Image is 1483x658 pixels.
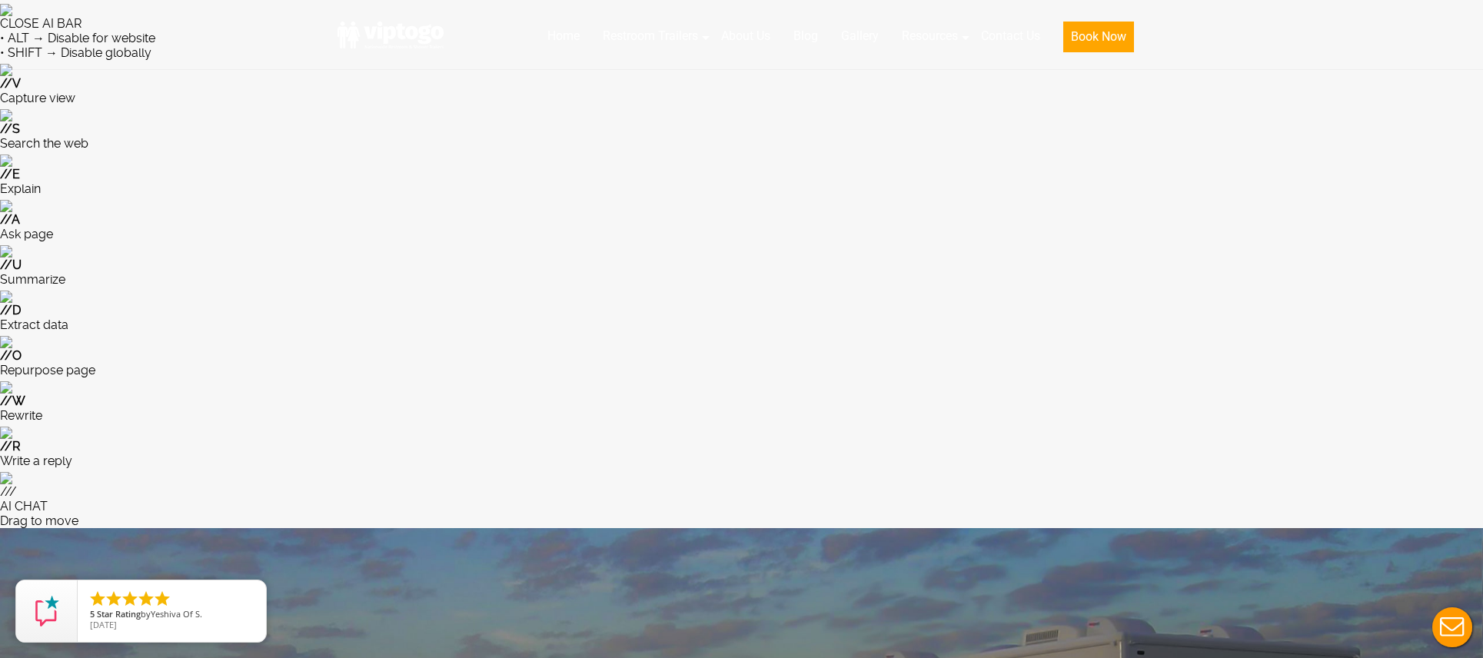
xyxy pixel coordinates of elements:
[121,590,139,608] li: 
[90,619,117,630] span: [DATE]
[90,610,254,620] span: by
[88,590,107,608] li: 
[97,608,141,620] span: Star Rating
[1421,597,1483,658] button: Live Chat
[151,608,202,620] span: Yeshiva Of S.
[90,608,95,620] span: 5
[137,590,155,608] li: 
[153,590,171,608] li: 
[105,590,123,608] li: 
[32,596,62,626] img: Review Rating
